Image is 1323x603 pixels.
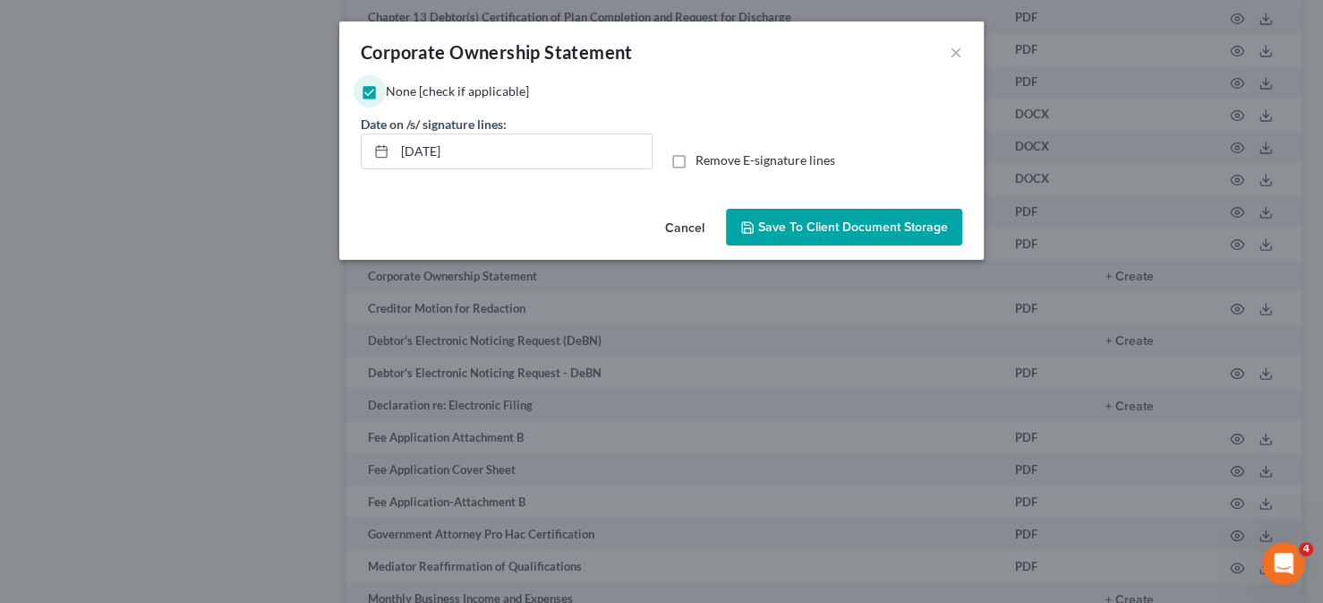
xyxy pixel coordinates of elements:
iframe: Intercom live chat [1262,542,1305,585]
span: 4 [1299,542,1313,556]
button: Save to Client Document Storage [726,209,962,246]
span: Remove E-signature lines [696,152,835,168]
span: Save to Client Document Storage [758,220,948,235]
label: Date on /s/ signature lines: [361,115,507,134]
span: None [check if applicable] [386,83,529,99]
button: Cancel [651,211,719,246]
input: MM/DD/YYYY [395,134,652,168]
div: Corporate Ownership Statement [361,39,633,65]
button: × [950,41,962,63]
